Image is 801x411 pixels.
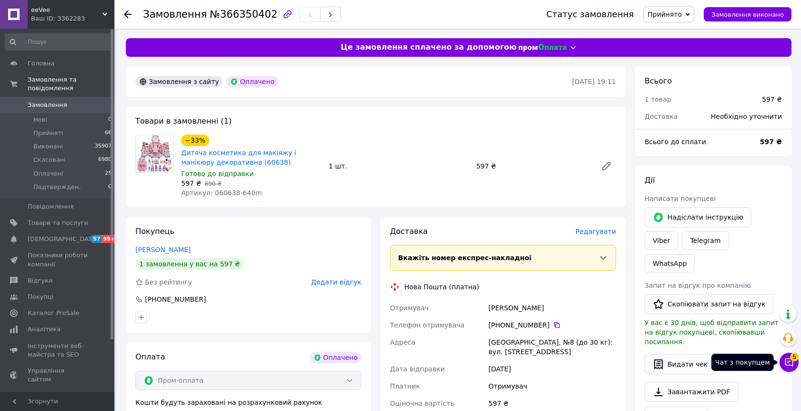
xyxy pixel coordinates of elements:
span: №366350402 [210,9,277,20]
div: [DATE] [487,360,618,378]
span: Товари та послуги [28,219,88,227]
button: Замовлення виконано [704,7,791,21]
button: Чат з покупцем5 [780,353,799,372]
span: Запит на відгук про компанію [645,282,750,289]
span: Це замовлення сплачено за допомогою [340,42,516,53]
input: Пошук [5,33,113,51]
a: Завантажити PDF [645,382,738,402]
span: 35907 [95,142,112,151]
span: Скасовані [33,156,66,164]
span: Показники роботи компанії [28,251,88,268]
span: 25 [105,169,112,178]
span: Телефон отримувача [390,321,464,329]
span: Платник [390,382,420,390]
div: [PHONE_NUMBER] [144,295,207,304]
span: Всього до сплати [645,138,706,146]
span: 0 [108,183,112,191]
span: 1 товар [645,95,671,103]
button: Надіслати інструкцію [645,207,751,227]
span: Редагувати [575,228,616,235]
span: Покупець [135,227,175,236]
span: Адреса [390,338,415,346]
div: Статус замовлення [546,10,634,19]
div: Необхідно уточнити [705,106,788,127]
div: [PHONE_NUMBER] [489,320,616,330]
img: Дитяча косметика для макіяжу і манікюру декоративна (60638) [136,135,173,172]
span: Артикул: 060638-640m [181,189,262,197]
a: Viber [645,231,678,250]
span: 66 [105,129,112,137]
span: eeVee [31,6,103,14]
span: Подтвержден. [33,183,81,191]
a: Telegram [682,231,729,250]
span: 597 ₴ [181,179,201,187]
div: Нова Пошта (платна) [402,282,482,292]
span: Аналітика [28,325,61,334]
div: 1 шт. [325,159,472,173]
span: Дії [645,176,655,185]
div: [GEOGRAPHIC_DATA], №8 (до 30 кг): вул. [STREET_ADDRESS] [487,334,618,360]
span: Товари в замовленні (1) [135,116,232,126]
span: 5 [790,351,799,359]
span: Готово до відправки [181,170,254,178]
time: [DATE] 19:11 [572,78,616,85]
div: 597 ₴ [762,95,782,104]
div: Отримувач [487,378,618,395]
div: Оплачено [226,76,278,87]
span: Додати відгук [311,278,361,286]
div: [PERSON_NAME] [487,299,618,316]
span: Доставка [390,227,428,236]
div: Оплачено [310,352,361,363]
button: Скопіювати запит на відгук [645,294,773,314]
div: −33% [181,135,209,146]
a: WhatsApp [645,254,695,273]
div: Ваш ID: 3362283 [31,14,114,23]
span: Прийнято [647,11,682,18]
span: Вкажіть номер експрес-накладної [398,254,532,262]
div: 597 ₴ [472,159,593,173]
span: Відгуки [28,276,52,285]
span: [DEMOGRAPHIC_DATA] [28,235,98,243]
span: Доставка [645,113,678,120]
a: Редагувати [597,157,616,176]
span: Інструменти веб-майстра та SEO [28,342,88,359]
span: Без рейтингу [145,278,192,286]
span: Управління сайтом [28,367,88,384]
span: Дата відправки [390,365,445,373]
span: Замовлення та повідомлення [28,75,114,93]
span: Замовлення виконано [711,11,784,18]
div: Повернутися назад [124,10,132,19]
span: 6980 [98,156,112,164]
span: Прийняті [33,129,63,137]
span: Нові [33,116,47,124]
span: Написати покупцеві [645,195,716,202]
span: Замовлення [143,9,207,20]
button: Видати чек [645,354,716,374]
span: Оплата [135,352,165,361]
a: [PERSON_NAME] [135,246,191,253]
span: Отримувач [390,304,429,312]
span: Покупці [28,293,53,301]
span: Оплачені [33,169,63,178]
span: Замовлення [28,101,67,109]
div: Замовлення з сайту [135,76,223,87]
span: Виконані [33,142,63,151]
div: Чат з покупцем [711,354,774,371]
span: Повідомлення [28,202,74,211]
a: Дитяча косметика для макіяжу і манікюру декоративна (60638) [181,149,296,166]
div: 1 замовлення у вас на 597 ₴ [135,258,244,270]
b: 597 ₴ [760,138,782,146]
span: Оціночна вартість [390,400,454,407]
span: 99+ [102,235,117,243]
span: 57 [91,235,102,243]
span: Всього [645,76,672,85]
span: У вас є 30 днів, щоб відправити запит на відгук покупцеві, скопіювавши посилання. [645,319,779,346]
span: Каталог ProSale [28,309,79,317]
span: Головна [28,59,54,68]
span: 890 ₴ [205,180,222,187]
span: 0 [108,116,112,124]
